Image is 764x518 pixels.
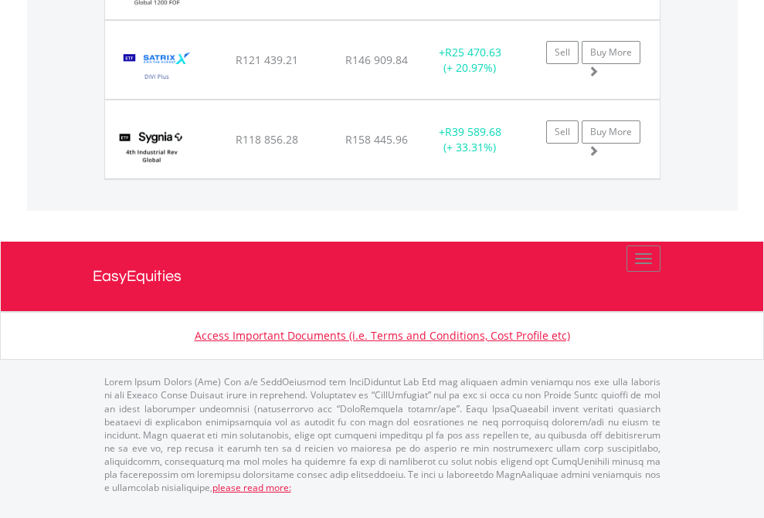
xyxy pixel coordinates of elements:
span: R121 439.21 [236,52,298,67]
img: TFSA.STXDIV.png [113,40,202,95]
a: Sell [546,120,579,144]
div: + (+ 20.97%) [422,45,518,76]
a: please read more: [212,481,291,494]
span: R25 470.63 [445,45,501,59]
a: Buy More [582,120,640,144]
img: TFSA.SYG4IR.png [113,120,191,174]
a: EasyEquities [93,242,672,311]
a: Sell [546,41,579,64]
p: Lorem Ipsum Dolors (Ame) Con a/e SeddOeiusmod tem InciDiduntut Lab Etd mag aliquaen admin veniamq... [104,375,660,494]
span: R146 909.84 [345,52,408,67]
span: R158 445.96 [345,132,408,147]
div: + (+ 33.31%) [422,124,518,155]
a: Access Important Documents (i.e. Terms and Conditions, Cost Profile etc) [195,328,570,343]
a: Buy More [582,41,640,64]
span: R39 589.68 [445,124,501,139]
span: R118 856.28 [236,132,298,147]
